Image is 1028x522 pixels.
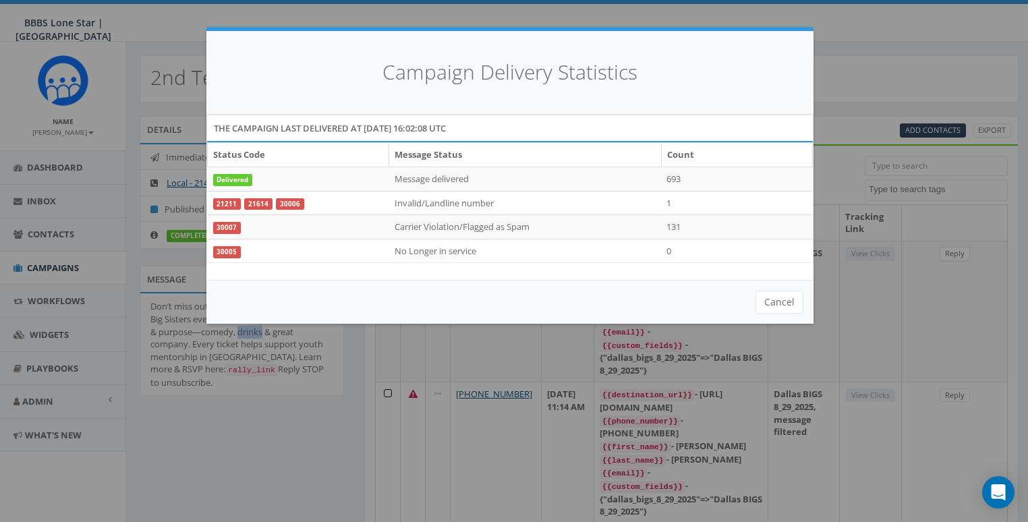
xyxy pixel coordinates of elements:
[206,115,813,142] div: The campaign last delivered at [DATE] 16:02:08 UTC
[661,239,812,262] td: 0
[395,148,462,161] b: Message Status
[389,239,662,262] td: No Longer in service
[244,198,273,210] a: 21614
[389,191,662,215] td: Invalid/Landline number
[755,291,803,314] button: Cancel
[982,476,1015,509] div: Open Intercom Messenger
[661,191,812,215] td: 1
[389,215,662,239] td: Carrier Violation/Flagged as Spam
[661,215,812,239] td: 131
[213,174,253,186] span: Delivered
[667,148,694,161] b: Count
[213,198,241,210] a: 21211
[213,222,241,234] a: 30007
[213,148,265,161] b: Status Code
[389,167,662,191] td: Message delivered
[213,246,241,258] a: 30005
[661,167,812,191] td: 693
[276,198,304,210] a: 30006
[227,58,793,87] h4: Campaign Delivery Statistics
